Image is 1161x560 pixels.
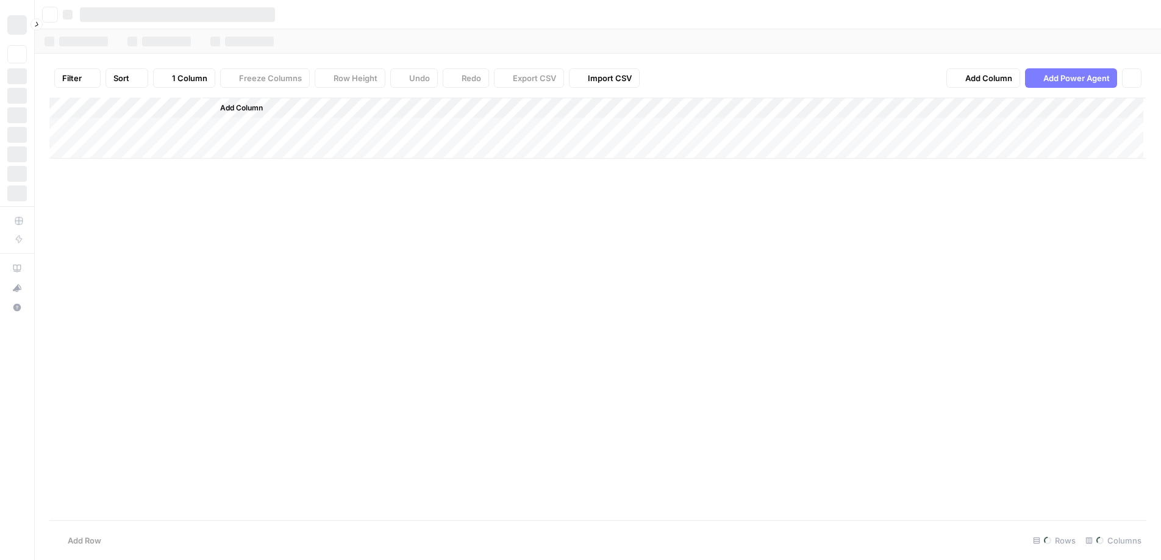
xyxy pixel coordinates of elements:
button: Redo [443,68,489,88]
button: Sort [105,68,148,88]
button: Help + Support [7,298,27,317]
span: Freeze Columns [239,72,302,84]
span: Export CSV [513,72,556,84]
button: Row Height [315,68,385,88]
button: Freeze Columns [220,68,310,88]
button: Export CSV [494,68,564,88]
a: AirOps Academy [7,259,27,278]
span: 1 Column [172,72,207,84]
span: Filter [62,72,82,84]
button: 1 Column [153,68,215,88]
div: What's new? [8,279,26,297]
span: Add Column [220,102,263,113]
button: Add Column [204,100,268,116]
span: Row Height [334,72,377,84]
span: Add Column [965,72,1012,84]
button: Undo [390,68,438,88]
button: Add Power Agent [1025,68,1117,88]
button: Filter [54,68,101,88]
span: Undo [409,72,430,84]
button: Import CSV [569,68,640,88]
div: Columns [1081,531,1146,550]
button: What's new? [7,278,27,298]
span: Import CSV [588,72,632,84]
span: Sort [113,72,129,84]
span: Redo [462,72,481,84]
span: Add Row [68,534,101,547]
span: Add Power Agent [1043,72,1110,84]
button: Add Column [946,68,1020,88]
button: Add Row [49,531,109,550]
div: Rows [1028,531,1081,550]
